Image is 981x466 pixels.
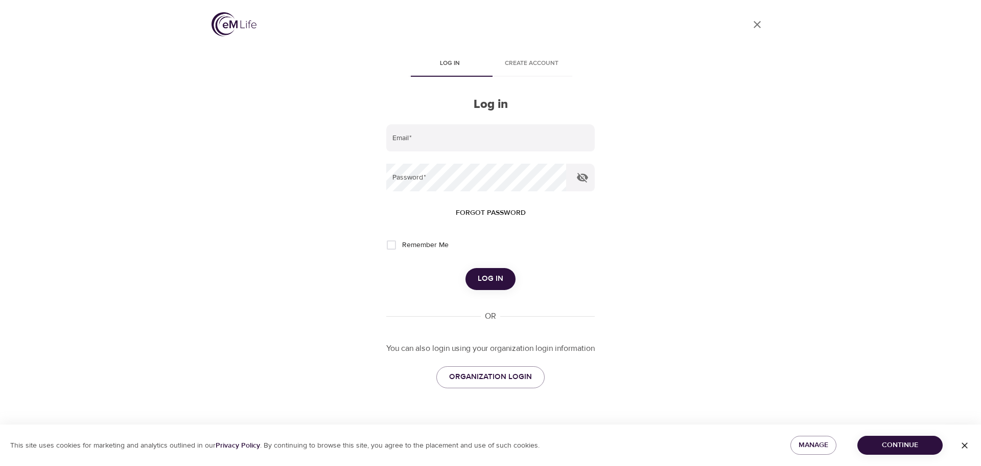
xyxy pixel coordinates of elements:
[402,240,449,251] span: Remember Me
[456,207,526,219] span: Forgot password
[212,12,256,36] img: logo
[449,370,532,384] span: ORGANIZATION LOGIN
[866,439,935,452] span: Continue
[799,439,828,452] span: Manage
[415,58,484,69] span: Log in
[465,268,516,290] button: Log in
[478,272,503,285] span: Log in
[216,441,260,450] a: Privacy Policy
[436,366,545,388] a: ORGANIZATION LOGIN
[386,343,595,354] p: You can also login using your organization login information
[745,12,769,37] a: close
[790,436,836,455] button: Manage
[497,58,566,69] span: Create account
[386,97,595,112] h2: Log in
[481,310,500,322] div: OR
[452,204,530,223] button: Forgot password
[857,436,943,455] button: Continue
[386,52,595,77] div: disabled tabs example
